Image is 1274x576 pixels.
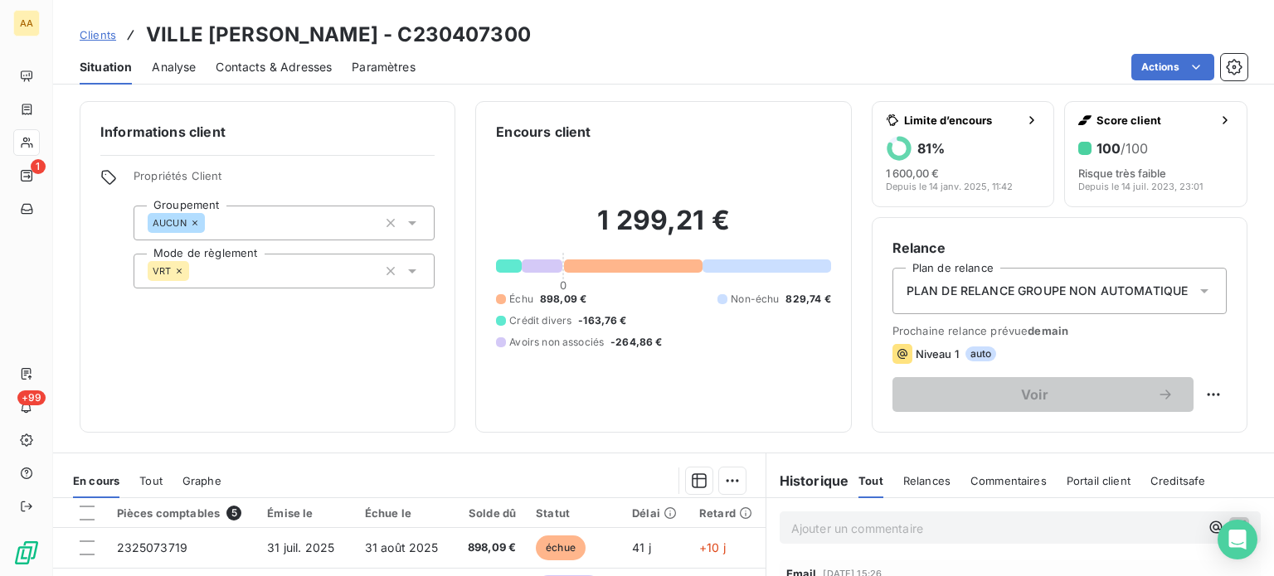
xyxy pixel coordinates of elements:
span: Niveau 1 [916,347,959,361]
span: PLAN DE RELANCE GROUPE NON AUTOMATIQUE [907,283,1189,299]
span: Relances [903,474,951,487]
span: 1 [31,159,46,174]
span: Tout [858,474,883,487]
span: 31 juil. 2025 [267,540,334,554]
h6: Historique [766,471,849,491]
h6: Relance [892,238,1227,258]
h6: 100 [1097,140,1148,157]
span: +10 j [699,540,726,554]
button: Actions [1131,54,1214,80]
span: Risque très faible [1078,167,1166,180]
span: AUCUN [153,218,187,228]
span: Analyse [152,59,196,75]
span: 0 [560,278,566,292]
div: Statut [536,506,612,520]
span: Situation [80,59,132,75]
span: 1 600,00 € [886,167,939,180]
span: 5 [226,506,241,520]
span: Voir [912,388,1157,401]
input: Ajouter une valeur [189,264,202,278]
h6: 81 % [917,140,945,157]
span: Portail client [1067,474,1131,487]
div: Émise le [267,506,344,520]
button: Score client100/100Risque très faibleDepuis le 14 juil. 2023, 23:01 [1064,101,1247,207]
input: Ajouter une valeur [205,215,218,230]
h6: Encours client [496,122,591,142]
span: 2325073719 [117,540,188,554]
a: Clients [80,27,116,43]
span: Prochaine relance prévue [892,324,1227,337]
h3: VILLE [PERSON_NAME] - C230407300 [146,20,531,50]
h2: 1 299,21 € [496,204,830,254]
div: Open Intercom Messenger [1218,520,1257,559]
h6: Informations client [100,122,435,142]
span: Avoirs non associés [509,335,604,350]
span: Depuis le 14 juil. 2023, 23:01 [1078,182,1203,191]
span: 829,74 € [785,292,830,307]
span: Propriétés Client [134,169,435,192]
button: Voir [892,377,1194,412]
span: échue [536,535,586,560]
span: Score client [1097,114,1212,127]
div: Délai [632,506,679,520]
span: Tout [139,474,163,487]
span: +99 [17,390,46,405]
span: -163,76 € [578,313,626,328]
span: Contacts & Adresses [216,59,332,75]
div: Échue le [365,506,442,520]
span: En cours [73,474,119,487]
span: 31 août 2025 [365,540,439,554]
span: 898,09 € [462,540,516,556]
span: Clients [80,28,116,41]
span: Paramètres [352,59,416,75]
span: Échu [509,292,533,307]
div: Solde dû [462,506,516,520]
div: Pièces comptables [117,506,248,520]
span: Non-échu [731,292,779,307]
span: Graphe [182,474,221,487]
span: Crédit divers [509,313,571,328]
div: Retard [699,506,756,520]
span: Limite d’encours [904,114,1019,127]
span: /100 [1121,140,1148,157]
span: 41 j [632,540,651,554]
img: Logo LeanPay [13,540,40,566]
span: demain [1028,324,1068,337]
div: AA [13,10,40,36]
span: VRT [153,266,171,276]
span: Creditsafe [1150,474,1206,487]
span: auto [965,346,997,361]
span: Commentaires [970,474,1047,487]
button: Limite d’encours81%1 600,00 €Depuis le 14 janv. 2025, 11:42 [872,101,1055,207]
span: -264,86 € [610,335,662,350]
span: Depuis le 14 janv. 2025, 11:42 [886,182,1013,191]
span: 898,09 € [540,292,586,307]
